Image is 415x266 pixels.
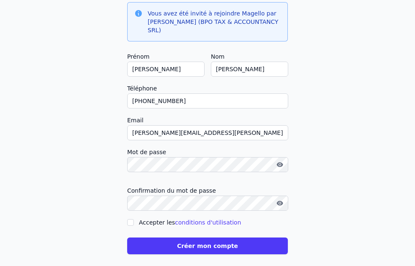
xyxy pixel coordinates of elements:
label: Prénom [127,52,204,62]
label: Téléphone [127,83,288,93]
label: Mot de passe [127,147,288,157]
button: Créer mon compte [127,238,288,254]
a: conditions d'utilisation [175,219,241,226]
label: Confirmation du mot de passe [127,186,288,196]
label: Nom [211,52,288,62]
label: Accepter les [139,219,241,226]
h3: Vous avez été invité à rejoindre Magello par [PERSON_NAME] (BPO TAX & ACCOUNTANCY SRL) [148,9,281,34]
label: Email [127,115,288,125]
